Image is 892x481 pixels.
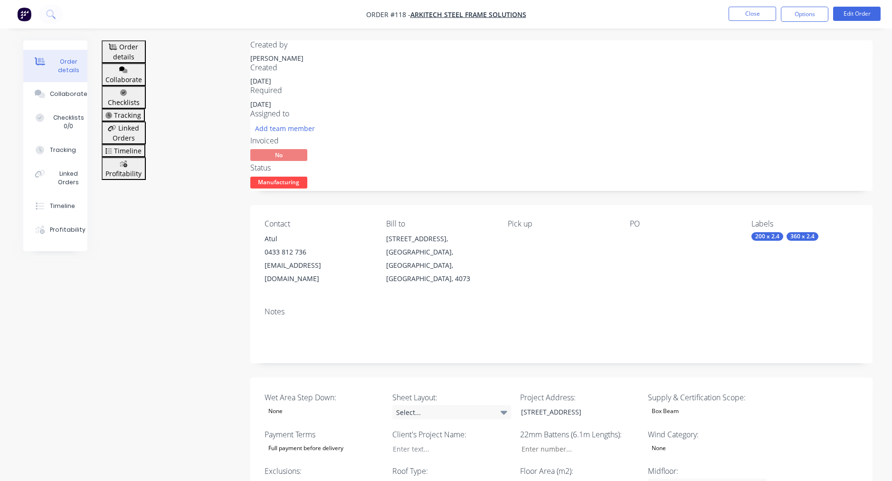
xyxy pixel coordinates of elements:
div: None [648,442,670,454]
button: Checklists [102,86,146,109]
div: [STREET_ADDRESS], [386,232,493,245]
input: Enter number... [513,442,639,456]
label: Sheet Layout: [392,392,511,403]
button: Options [781,7,828,22]
button: Collaborate [102,63,146,86]
div: Required [250,86,873,95]
label: Project Address: [520,392,639,403]
div: Pick up [508,219,614,228]
div: Contact [265,219,371,228]
div: 200 x 2.4 [751,232,783,241]
button: Timeline [102,144,145,157]
span: No [250,149,307,161]
div: Profitability [50,226,85,234]
div: Invoiced [250,136,873,145]
div: Status [250,163,873,172]
div: Atul [265,232,371,245]
img: Factory [17,7,31,21]
button: Tracking [102,109,145,122]
button: Linked Orders [23,162,87,194]
div: Assigned to [250,109,873,118]
a: Arkitech Steel Frame Solutions [410,10,526,19]
button: Manufacturing [250,177,307,191]
span: [DATE] [250,100,271,109]
div: Timeline [50,202,75,210]
span: Manufacturing [250,177,307,189]
button: Checklists 0/0 [23,106,87,138]
div: Created by [250,40,873,49]
div: Created [250,63,873,72]
div: [EMAIL_ADDRESS][DOMAIN_NAME] [265,259,371,285]
button: Order details [102,40,146,63]
div: 0433 812 736 [265,245,371,259]
label: Supply & Certification Scope: [648,392,767,403]
button: Add team member [250,122,320,135]
div: Atul0433 812 736[EMAIL_ADDRESS][DOMAIN_NAME] [265,232,371,285]
span: [DATE] [250,76,271,85]
span: Order #118 - [366,10,410,19]
div: Box Beam [648,405,683,417]
div: [STREET_ADDRESS],[GEOGRAPHIC_DATA], [GEOGRAPHIC_DATA], [GEOGRAPHIC_DATA], 4073 [386,232,493,285]
div: Notes [265,307,858,316]
label: Midfloor: [648,465,767,477]
button: Edit Order [833,7,881,21]
label: Wet Area Step Down: [265,392,383,403]
div: [PERSON_NAME] [250,53,873,63]
div: Bill to [386,219,493,228]
button: Order details [23,50,87,82]
button: Profitability [23,218,87,242]
label: Roof Type: [392,465,511,477]
button: Tracking [23,138,87,162]
div: Checklists 0/0 [50,113,87,131]
div: 360 x 2.4 [787,232,818,241]
div: None [265,405,286,417]
button: Linked Orders [102,122,146,144]
div: [STREET_ADDRESS] [513,405,632,419]
div: Order details [50,57,87,75]
label: Payment Terms [265,429,383,440]
button: Close [729,7,776,21]
div: Tracking [50,146,76,154]
label: Floor Area (m2): [520,465,639,477]
label: Client's Project Name: [392,429,511,440]
label: Wind Category: [648,429,767,440]
div: Linked Orders [50,170,87,187]
div: Full payment before delivery [265,442,347,454]
button: Profitability [102,157,146,180]
label: Exclusions: [265,465,383,477]
div: [GEOGRAPHIC_DATA], [GEOGRAPHIC_DATA], [GEOGRAPHIC_DATA], 4073 [386,245,493,285]
div: Collaborate [50,90,87,98]
label: 22mm Battens (6.1m Lengths): [520,429,639,440]
div: Select... [392,405,511,419]
button: Collaborate [23,82,87,106]
button: Timeline [23,194,87,218]
div: PO [630,219,736,228]
div: Labels [751,219,858,228]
